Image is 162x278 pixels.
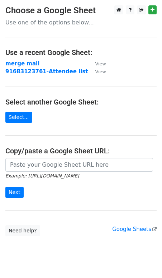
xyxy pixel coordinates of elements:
a: Select... [5,112,32,123]
a: Google Sheets [112,226,157,232]
h4: Use a recent Google Sheet: [5,48,157,57]
input: Next [5,187,24,198]
p: Use one of the options below... [5,19,157,26]
small: View [95,61,106,66]
h4: Select another Google Sheet: [5,98,157,106]
h3: Choose a Google Sheet [5,5,157,16]
a: Need help? [5,225,40,236]
a: View [88,60,106,67]
a: merge mail [5,60,39,67]
small: View [95,69,106,74]
small: Example: [URL][DOMAIN_NAME] [5,173,79,179]
a: View [88,68,106,75]
a: 91683123761-Attendee list [5,68,88,75]
h4: Copy/paste a Google Sheet URL: [5,147,157,155]
input: Paste your Google Sheet URL here [5,158,153,172]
